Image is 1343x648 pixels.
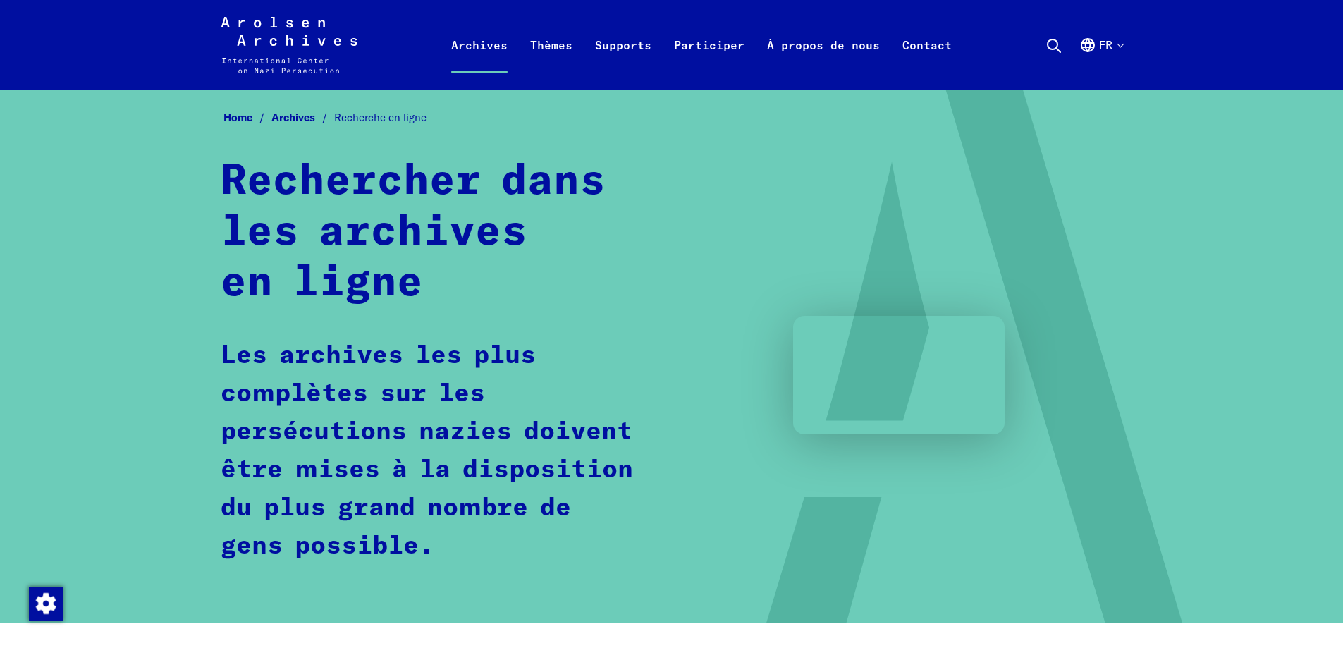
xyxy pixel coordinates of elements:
[271,111,334,124] a: Archives
[440,34,519,90] a: Archives
[221,161,606,305] strong: Rechercher dans les archives en ligne
[440,17,963,73] nav: Principal
[663,34,756,90] a: Participer
[584,34,663,90] a: Supports
[221,107,1123,129] nav: Breadcrumb
[334,111,427,124] span: Recherche en ligne
[756,34,891,90] a: À propos de nous
[1079,37,1123,87] button: Français, sélection de la langue
[221,337,647,566] p: Les archives les plus complètes sur les persécutions nazies doivent être mises à la disposition d...
[519,34,584,90] a: Thèmes
[29,587,63,621] img: Modification du consentement
[223,111,271,124] a: Home
[891,34,963,90] a: Contact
